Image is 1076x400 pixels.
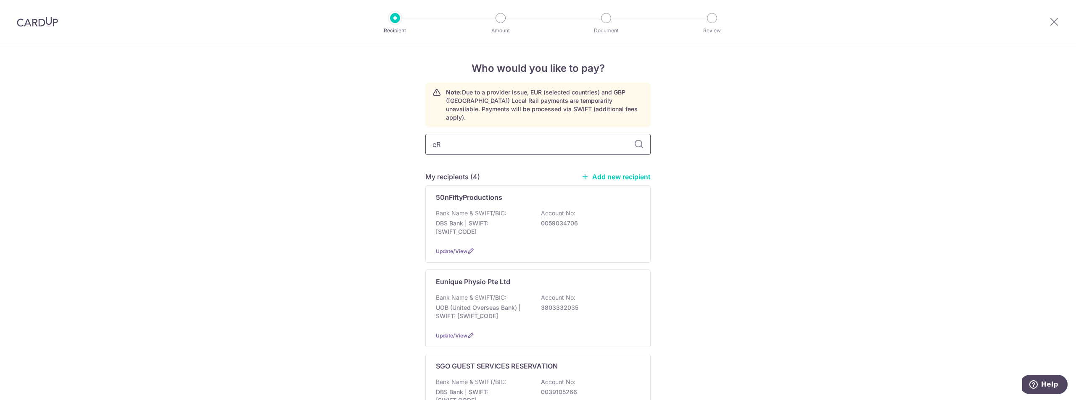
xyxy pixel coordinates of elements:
[469,26,532,35] p: Amount
[581,173,651,181] a: Add new recipient
[1022,375,1068,396] iframe: Opens a widget where you can find more information
[436,192,502,202] p: 50nFiftyProductions
[436,332,467,339] a: Update/View
[436,277,510,287] p: Eunique Physio Pte Ltd
[436,378,506,386] p: Bank Name & SWIFT/BIC:
[436,209,506,217] p: Bank Name & SWIFT/BIC:
[541,209,575,217] p: Account No:
[541,293,575,302] p: Account No:
[541,378,575,386] p: Account No:
[425,172,480,182] h5: My recipients (4)
[436,219,530,236] p: DBS Bank | SWIFT: [SWIFT_CODE]
[541,219,635,227] p: 0059034706
[436,361,558,371] p: SGO GUEST SERVICES RESERVATION
[446,88,643,122] p: Due to a provider issue, EUR (selected countries) and GBP ([GEOGRAPHIC_DATA]) Local Rail payments...
[17,17,58,27] img: CardUp
[436,303,530,320] p: UOB (United Overseas Bank) | SWIFT: [SWIFT_CODE]
[541,303,635,312] p: 3803332035
[436,293,506,302] p: Bank Name & SWIFT/BIC:
[681,26,743,35] p: Review
[436,248,467,254] a: Update/View
[425,134,651,155] input: Search for any recipient here
[575,26,637,35] p: Document
[446,89,462,96] strong: Note:
[364,26,426,35] p: Recipient
[541,388,635,396] p: 0039105266
[425,61,651,76] h4: Who would you like to pay?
